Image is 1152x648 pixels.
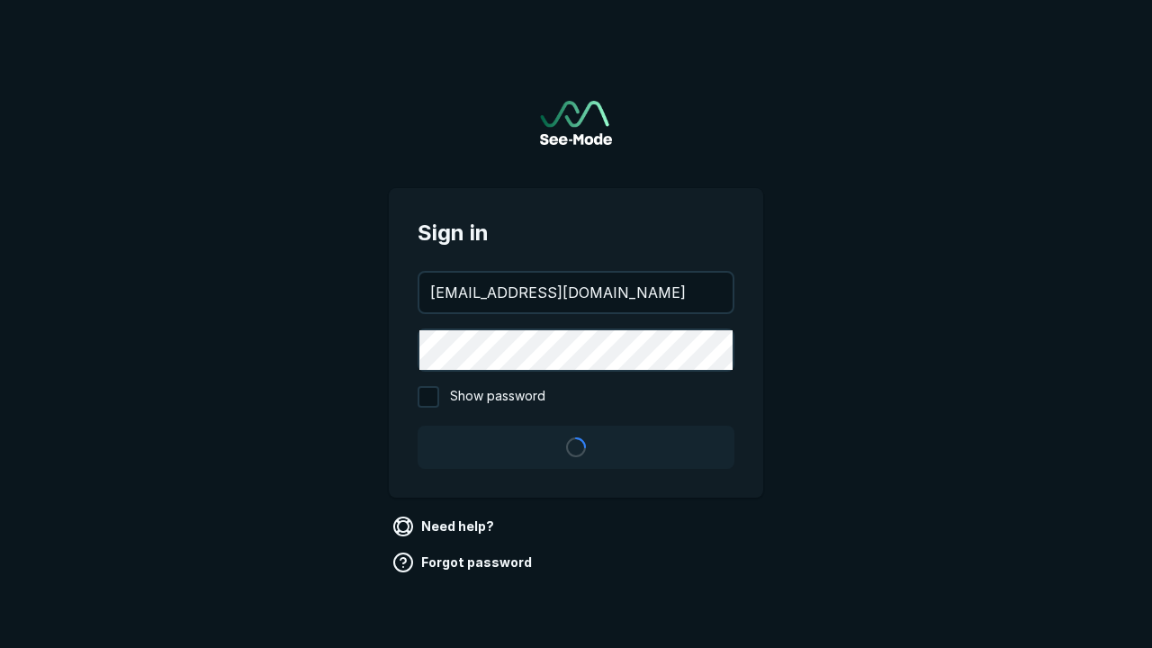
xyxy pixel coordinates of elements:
a: Need help? [389,512,501,541]
span: Sign in [418,217,734,249]
input: your@email.com [419,273,733,312]
a: Go to sign in [540,101,612,145]
a: Forgot password [389,548,539,577]
img: See-Mode Logo [540,101,612,145]
span: Show password [450,386,545,408]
